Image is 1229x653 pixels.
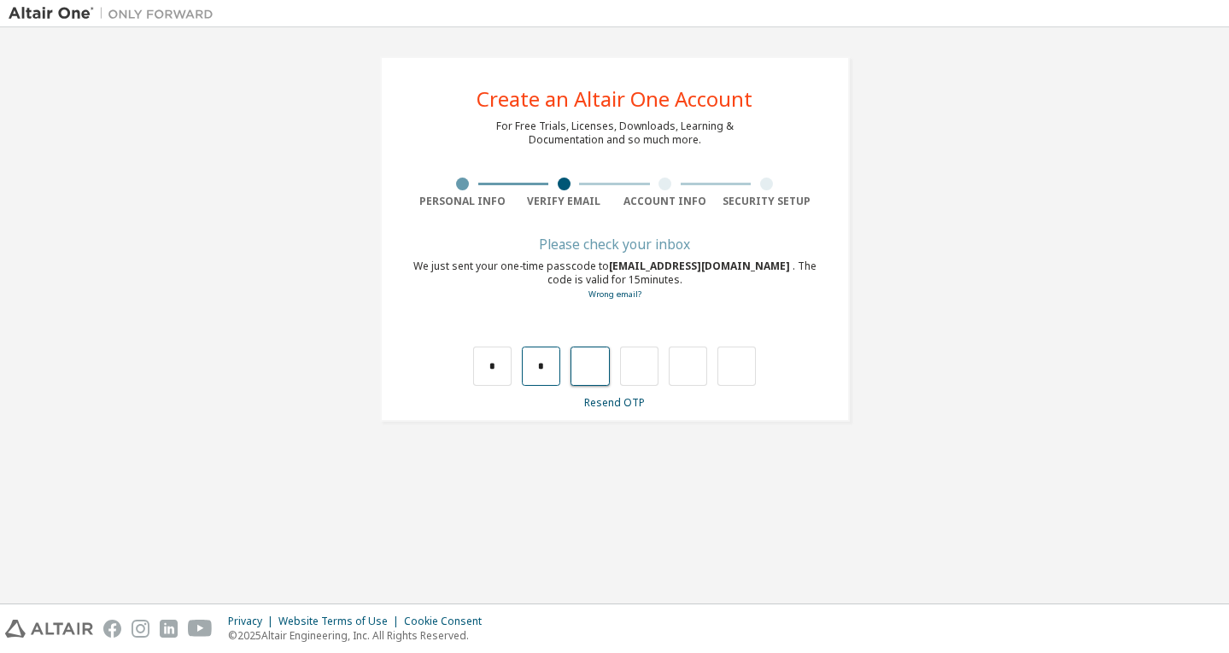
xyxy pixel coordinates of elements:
img: linkedin.svg [160,620,178,638]
div: Privacy [228,615,278,628]
div: Website Terms of Use [278,615,404,628]
a: Resend OTP [584,395,645,410]
div: Cookie Consent [404,615,492,628]
div: For Free Trials, Licenses, Downloads, Learning & Documentation and so much more. [496,120,734,147]
img: Altair One [9,5,222,22]
div: Account Info [615,195,717,208]
div: Create an Altair One Account [477,89,752,109]
div: Please check your inbox [413,239,817,249]
div: Personal Info [413,195,514,208]
div: Security Setup [716,195,817,208]
img: altair_logo.svg [5,620,93,638]
p: © 2025 Altair Engineering, Inc. All Rights Reserved. [228,628,492,643]
a: Go back to the registration form [588,289,641,300]
img: youtube.svg [188,620,213,638]
div: We just sent your one-time passcode to . The code is valid for 15 minutes. [413,259,817,301]
img: instagram.svg [132,620,149,638]
img: facebook.svg [103,620,121,638]
div: Verify Email [513,195,615,208]
span: [EMAIL_ADDRESS][DOMAIN_NAME] [609,259,793,273]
